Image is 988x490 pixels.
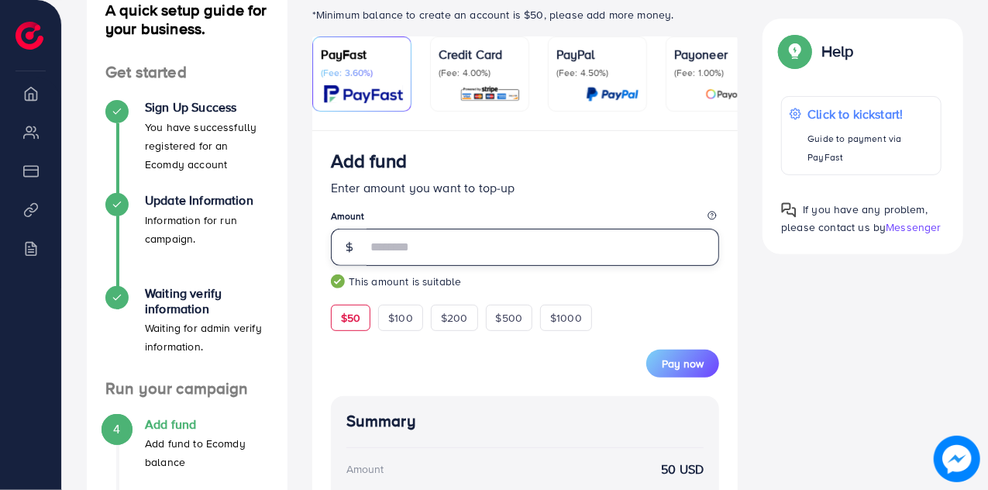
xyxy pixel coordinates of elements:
img: image [934,436,980,482]
img: card [324,85,403,103]
li: Sign Up Success [87,100,287,193]
h4: Update Information [145,193,269,208]
h4: Get started [87,63,287,82]
p: (Fee: 4.50%) [556,67,639,79]
span: Pay now [662,356,704,371]
p: Click to kickstart! [807,105,933,123]
span: $50 [341,310,360,326]
p: Help [821,42,854,60]
h4: Run your campaign [87,379,287,399]
img: guide [331,274,345,288]
button: Pay now [646,350,719,378]
img: card [586,85,639,103]
span: 4 [113,420,120,438]
li: Waiting verify information [87,286,287,379]
span: $200 [441,310,468,326]
strong: 50 USD [661,461,704,478]
h4: Add fund [145,417,269,432]
p: (Fee: 3.60%) [321,67,403,79]
p: You have successfully registered for an Ecomdy account [145,118,269,174]
p: PayPal [556,45,639,64]
p: Information for run campaign. [145,211,269,248]
img: card [705,85,756,103]
span: $100 [388,310,413,326]
p: PayFast [321,45,403,64]
span: Messenger [886,219,941,235]
p: (Fee: 1.00%) [674,67,756,79]
img: Popup guide [781,37,809,65]
div: Amount [346,461,384,477]
h4: Waiting verify information [145,286,269,316]
span: If you have any problem, please contact us by [781,202,928,235]
p: Waiting for admin verify information. [145,319,269,356]
img: card [460,85,521,103]
span: $500 [496,310,523,326]
p: Payoneer [674,45,756,64]
h4: Sign Up Success [145,100,269,115]
legend: Amount [331,209,720,229]
li: Update Information [87,193,287,286]
h4: Summary [346,412,704,431]
p: Credit Card [439,45,521,64]
h3: Add fund [331,150,407,172]
p: Enter amount you want to top-up [331,178,720,197]
p: *Minimum balance to create an account is $50, please add more money. [312,5,738,24]
p: Guide to payment via PayFast [807,129,933,167]
span: $1000 [550,310,582,326]
img: logo [15,22,43,50]
img: Popup guide [781,202,797,218]
p: (Fee: 4.00%) [439,67,521,79]
small: This amount is suitable [331,274,720,289]
p: Add fund to Ecomdy balance [145,434,269,471]
h4: A quick setup guide for your business. [87,1,287,38]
